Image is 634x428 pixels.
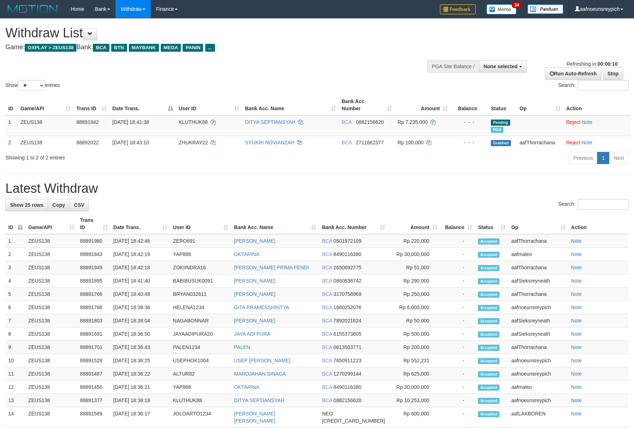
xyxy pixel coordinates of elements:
[322,411,333,417] span: NEO
[508,261,568,274] td: aafThorrachana
[603,68,623,80] a: Stop
[527,4,563,14] img: panduan.png
[179,119,208,125] span: KLUTHUK88
[569,152,597,164] a: Previous
[322,331,332,337] span: BCA
[25,274,77,288] td: ZEUS138
[77,367,111,381] td: 88891487
[487,4,517,14] img: Button%20Memo.svg
[545,68,601,80] a: Run Auto-Refresh
[356,119,384,125] span: Copy 0882156620 to clipboard
[170,407,231,428] td: JOLOARTO1234
[322,384,332,390] span: BCA
[571,304,582,310] a: Note
[322,251,332,257] span: BCA
[578,80,629,91] input: Search:
[440,354,475,367] td: -
[234,331,270,337] a: JAYA ADI PURA
[440,407,475,428] td: -
[234,278,275,284] a: [PERSON_NAME]
[111,214,170,234] th: Date Trans.: activate to sort column ascending
[5,314,25,327] td: 7
[333,331,361,337] span: Copy 6155373605 to clipboard
[234,265,309,270] a: [PERSON_NAME] PRIMA FENDI
[388,274,440,288] td: Rp 290,000
[18,95,74,115] th: Game/API: activate to sort column ascending
[333,344,361,350] span: Copy 0613503771 to clipboard
[245,119,295,125] a: DITYA SEPTIANSYAH
[508,248,568,261] td: aafmaleo
[205,44,215,52] span: ...
[176,95,242,115] th: User ID: activate to sort column ascending
[478,318,499,324] span: Accepted
[571,397,582,403] a: Note
[179,140,208,145] span: ZHUKRAY22
[395,95,451,115] th: Amount: activate to sort column ascending
[451,95,488,115] th: Balance
[77,288,111,301] td: 88891766
[388,288,440,301] td: Rp 250,000
[25,288,77,301] td: ZEUS138
[508,288,568,301] td: aafThorrachana
[74,95,109,115] th: Trans ID: activate to sort column ascending
[571,411,582,417] a: Note
[322,397,332,403] span: BCA
[508,314,568,327] td: aafSieksreyneath
[478,265,499,271] span: Accepted
[582,140,593,145] a: Note
[491,140,511,146] span: Grabbed
[76,140,99,145] span: 88892022
[475,214,508,234] th: Status: activate to sort column ascending
[48,199,70,211] a: Copy
[571,331,582,337] a: Note
[5,354,25,367] td: 10
[566,140,581,145] a: Reject
[18,115,74,136] td: ZEUS138
[234,291,275,297] a: [PERSON_NAME]
[74,202,84,208] span: CSV
[339,95,395,115] th: Bank Acc. Number: activate to sort column ascending
[234,371,286,377] a: MAROJAHAN SINAGA
[170,381,231,394] td: YAP888
[25,394,77,407] td: ZEUS138
[111,407,170,428] td: [DATE] 18:36:17
[342,140,352,145] span: BCA
[566,119,581,125] a: Reject
[558,199,629,210] label: Search:
[18,80,45,91] select: Showentries
[478,305,499,311] span: Accepted
[77,327,111,341] td: 88891691
[25,354,77,367] td: ZEUS138
[5,95,18,115] th: ID
[322,418,385,424] span: Copy 5859457116676332 to clipboard
[333,358,361,363] span: Copy 7650911223 to clipboard
[571,238,582,244] a: Note
[488,95,517,115] th: Status
[245,140,295,145] a: SYUKRI NOVIANZAH
[234,304,289,310] a: GITA PRAMESSHINTYA
[111,261,170,274] td: [DATE] 18:42:18
[333,278,361,284] span: Copy 0860836742 to clipboard
[398,119,428,125] span: Rp 7.235.000
[478,371,499,377] span: Accepted
[242,95,339,115] th: Bank Acc. Name: activate to sort column ascending
[440,261,475,274] td: -
[478,345,499,351] span: Accepted
[5,199,48,211] a: Show 25 rows
[322,304,332,310] span: BCA
[25,327,77,341] td: ZEUS138
[77,394,111,407] td: 88891377
[25,314,77,327] td: ZEUS138
[563,136,631,149] td: ·
[440,314,475,327] td: -
[5,301,25,314] td: 6
[582,119,593,125] a: Note
[170,327,231,341] td: JAYAADIPURA20
[597,61,617,67] strong: 00:00:10
[5,151,259,161] div: Showing 1 to 2 of 2 entries
[484,64,518,69] span: None selected
[440,274,475,288] td: -
[77,341,111,354] td: 88891701
[111,288,170,301] td: [DATE] 18:40:48
[111,381,170,394] td: [DATE] 18:36:21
